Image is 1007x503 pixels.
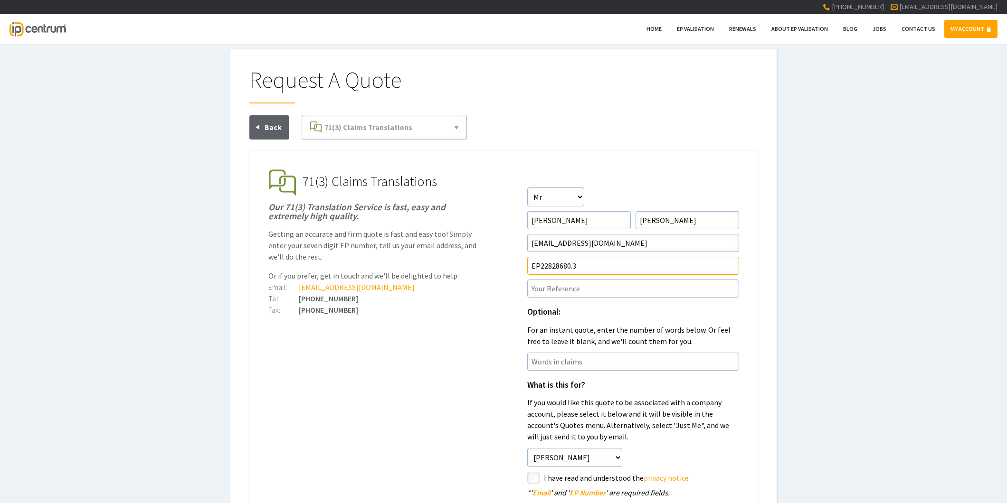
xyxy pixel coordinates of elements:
h1: What is this for? [527,381,739,390]
h1: Our 71(3) Translation Service is fast, easy and extremely high quality. [268,203,480,221]
a: IP Centrum [9,14,66,44]
input: EP Number [527,257,739,275]
span: EP Number [570,488,606,497]
span: Home [646,25,662,32]
span: Back [265,122,282,132]
a: [EMAIL_ADDRESS][DOMAIN_NAME] [899,2,997,11]
a: MY ACCOUNT [944,20,997,38]
a: Back [249,115,289,140]
div: Fax: [268,306,299,314]
span: Blog [843,25,857,32]
a: EP Validation [671,20,720,38]
p: For an instant quote, enter the number of words below. Or feel free to leave it blank, and we'll ... [527,324,739,347]
span: Jobs [873,25,886,32]
span: EP Validation [677,25,714,32]
a: Blog [837,20,864,38]
input: First Name [527,211,631,229]
a: Home [640,20,668,38]
div: ' ' and ' ' are required fields. [527,489,739,496]
span: [PHONE_NUMBER] [832,2,884,11]
a: privacy notice [644,473,689,483]
div: Tel: [268,295,299,302]
input: Email [527,234,739,252]
a: [EMAIL_ADDRESS][DOMAIN_NAME] [299,282,415,292]
a: Contact Us [895,20,941,38]
input: Words in claims [527,353,739,371]
a: Renewals [723,20,762,38]
span: Contact Us [902,25,935,32]
div: Email: [268,283,299,291]
h1: Optional: [527,308,739,317]
a: About EP Validation [765,20,834,38]
a: Jobs [866,20,893,38]
input: Your Reference [527,279,739,298]
p: If you would like this quote to be associated with a company account, please select it below and ... [527,397,739,442]
input: Surname [636,211,739,229]
span: 71(3) Claims Translations [324,122,412,132]
h1: Request A Quote [249,68,758,103]
span: About EP Validation [771,25,828,32]
a: 71(3) Claims Translations [306,119,463,136]
span: 71(3) Claims Translations [303,173,437,190]
p: Or if you prefer, get in touch and we'll be delighted to help: [268,270,480,281]
p: Getting an accurate and firm quote is fast and easy too! Simply enter your seven digit EP number,... [268,228,480,262]
span: Renewals [729,25,756,32]
div: [PHONE_NUMBER] [268,306,480,314]
span: Email [532,488,551,497]
div: [PHONE_NUMBER] [268,295,480,302]
label: styled-checkbox [527,472,540,484]
label: I have read and understood the [544,472,739,484]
